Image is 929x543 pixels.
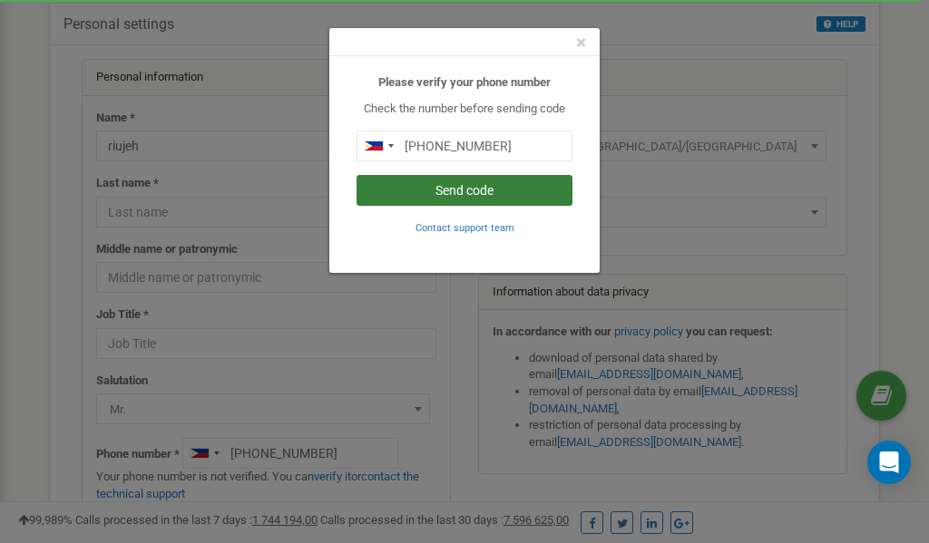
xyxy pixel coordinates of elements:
[416,222,514,234] small: Contact support team
[357,131,572,161] input: 0905 123 4567
[576,32,586,53] span: ×
[357,175,572,206] button: Send code
[576,34,586,53] button: Close
[357,131,399,160] div: Telephone country code
[867,441,911,484] div: Open Intercom Messenger
[378,75,551,89] b: Please verify your phone number
[416,220,514,234] a: Contact support team
[357,101,572,118] p: Check the number before sending code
